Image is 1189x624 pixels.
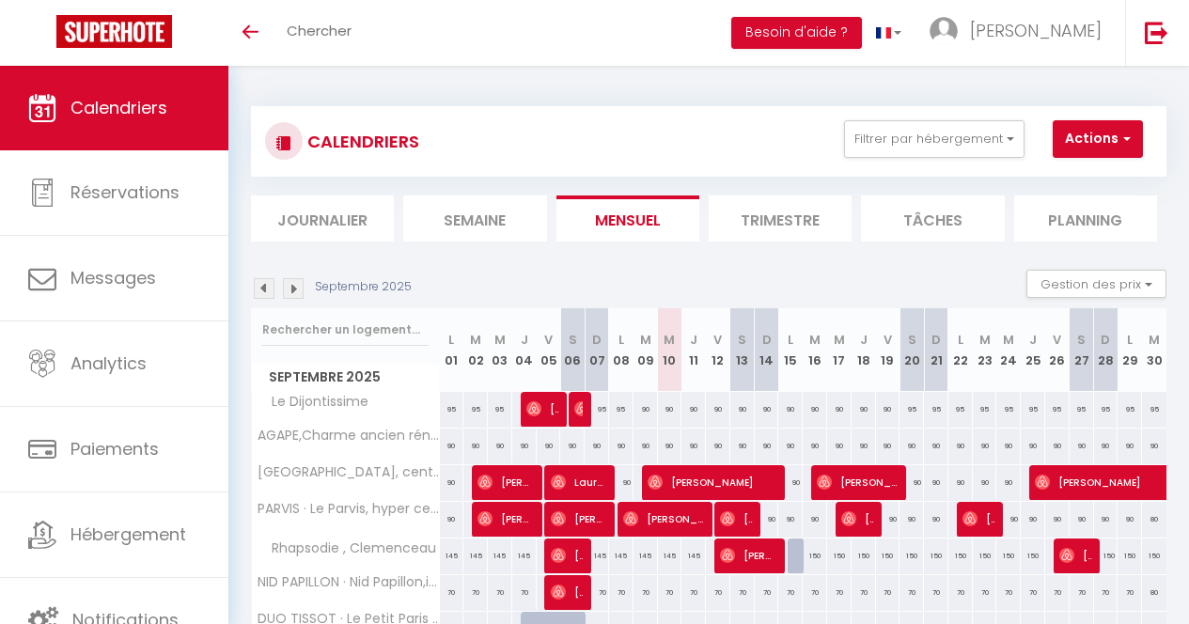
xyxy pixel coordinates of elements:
[1021,538,1045,573] div: 150
[1070,429,1094,463] div: 90
[755,392,779,427] div: 90
[844,120,1025,158] button: Filtrer par hébergement
[778,502,803,537] div: 90
[861,195,1004,242] li: Tâches
[488,538,512,573] div: 145
[634,392,658,427] div: 90
[973,538,997,573] div: 150
[1070,502,1094,537] div: 90
[803,502,827,537] div: 90
[463,538,488,573] div: 145
[1142,575,1166,610] div: 80
[827,429,852,463] div: 90
[788,331,793,349] abbr: L
[973,465,997,500] div: 90
[1053,331,1061,349] abbr: V
[585,575,609,610] div: 70
[973,392,997,427] div: 95
[730,308,755,392] th: 13
[560,429,585,463] div: 90
[1142,502,1166,537] div: 80
[1045,429,1070,463] div: 90
[658,308,682,392] th: 10
[996,575,1021,610] div: 70
[681,538,706,573] div: 145
[900,392,924,427] div: 95
[634,538,658,573] div: 145
[592,331,602,349] abbr: D
[1094,538,1119,573] div: 150
[996,392,1021,427] div: 95
[720,501,753,537] span: [PERSON_NAME]
[609,465,634,500] div: 90
[440,575,464,610] div: 70
[623,501,705,537] span: [PERSON_NAME]
[544,331,553,349] abbr: V
[1118,308,1142,392] th: 29
[658,575,682,610] div: 70
[755,308,779,392] th: 14
[440,429,464,463] div: 90
[690,331,697,349] abbr: J
[834,331,845,349] abbr: M
[488,392,512,427] div: 95
[730,575,755,610] div: 70
[778,465,803,500] div: 90
[803,538,827,573] div: 150
[924,575,948,610] div: 70
[681,392,706,427] div: 90
[463,429,488,463] div: 90
[1070,392,1094,427] div: 95
[664,331,675,349] abbr: M
[1077,331,1086,349] abbr: S
[996,465,1021,500] div: 90
[706,308,730,392] th: 12
[852,392,876,427] div: 90
[996,429,1021,463] div: 90
[1026,270,1166,298] button: Gestion des prix
[1118,538,1142,573] div: 150
[1021,308,1045,392] th: 25
[924,538,948,573] div: 150
[585,538,609,573] div: 145
[876,502,900,537] div: 90
[315,278,412,296] p: Septembre 2025
[70,96,167,119] span: Calendriers
[876,575,900,610] div: 70
[1149,331,1160,349] abbr: M
[70,351,147,375] span: Analytics
[448,331,454,349] abbr: L
[521,331,528,349] abbr: J
[255,429,443,443] span: AGAPE,Charme ancien rénové , central
[303,120,419,163] h3: CALENDRIERS
[876,308,900,392] th: 19
[803,308,827,392] th: 16
[900,308,924,392] th: 20
[1142,392,1166,427] div: 95
[648,464,778,500] span: [PERSON_NAME]
[609,392,634,427] div: 95
[1070,308,1094,392] th: 27
[827,575,852,610] div: 70
[852,308,876,392] th: 18
[958,331,963,349] abbr: L
[1045,575,1070,610] div: 70
[70,437,159,460] span: Paiements
[1053,120,1143,158] button: Actions
[681,429,706,463] div: 90
[56,15,172,48] img: Super Booking
[551,538,584,573] span: [PERSON_NAME]
[556,195,699,242] li: Mensuel
[1145,21,1168,44] img: logout
[948,392,973,427] div: 95
[488,429,512,463] div: 90
[979,331,991,349] abbr: M
[440,538,464,573] div: 145
[809,331,821,349] abbr: M
[1127,331,1133,349] abbr: L
[876,392,900,427] div: 90
[1118,575,1142,610] div: 70
[1021,575,1045,610] div: 70
[730,429,755,463] div: 90
[658,429,682,463] div: 90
